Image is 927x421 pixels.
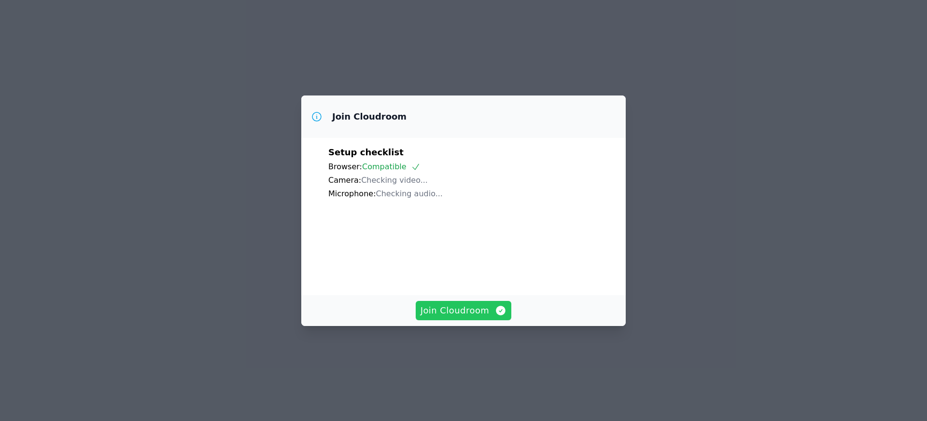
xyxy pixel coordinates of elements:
span: Browser: [328,162,362,171]
span: Microphone: [328,189,376,198]
span: Checking audio... [376,189,443,198]
button: Join Cloudroom [416,301,512,320]
h3: Join Cloudroom [332,111,407,122]
span: Checking video... [361,176,428,185]
span: Join Cloudroom [421,304,507,317]
span: Setup checklist [328,147,404,157]
span: Camera: [328,176,361,185]
span: Compatible [362,162,421,171]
